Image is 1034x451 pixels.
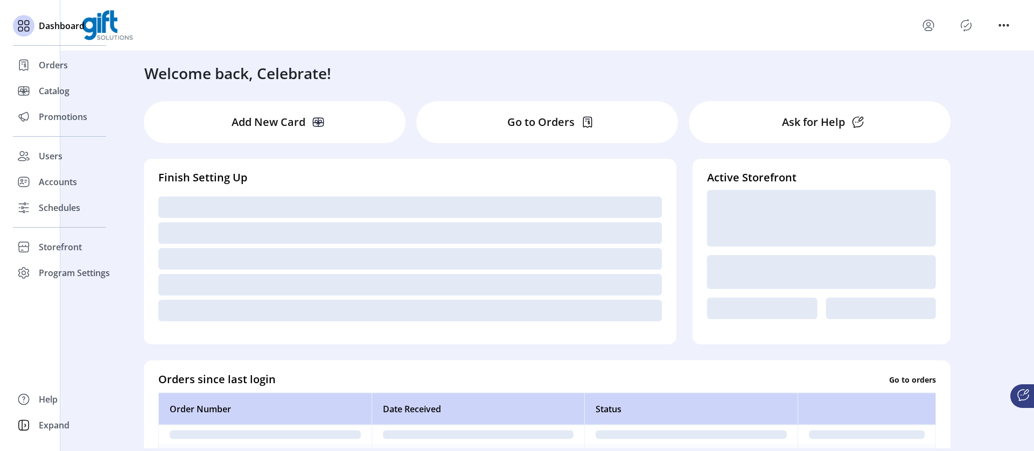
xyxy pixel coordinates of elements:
[39,419,69,432] span: Expand
[39,175,77,188] span: Accounts
[39,84,69,97] span: Catalog
[39,59,68,72] span: Orders
[144,62,331,84] h3: Welcome back, Celebrate!
[39,110,87,123] span: Promotions
[958,17,975,34] button: Publisher Panel
[584,393,798,425] th: Status
[39,241,82,253] span: Storefront
[39,150,62,163] span: Users
[39,393,58,406] span: Help
[920,17,937,34] button: menu
[232,114,305,130] p: Add New Card
[889,374,936,385] p: Go to orders
[507,114,575,130] p: Go to Orders
[39,201,80,214] span: Schedules
[707,170,936,186] h4: Active Storefront
[158,170,662,186] h4: Finish Setting Up
[995,17,1012,34] button: menu
[39,266,110,279] span: Program Settings
[158,393,372,425] th: Order Number
[39,19,85,32] span: Dashboard
[782,114,845,130] p: Ask for Help
[158,371,276,387] h4: Orders since last login
[372,393,585,425] th: Date Received
[82,10,133,40] img: logo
